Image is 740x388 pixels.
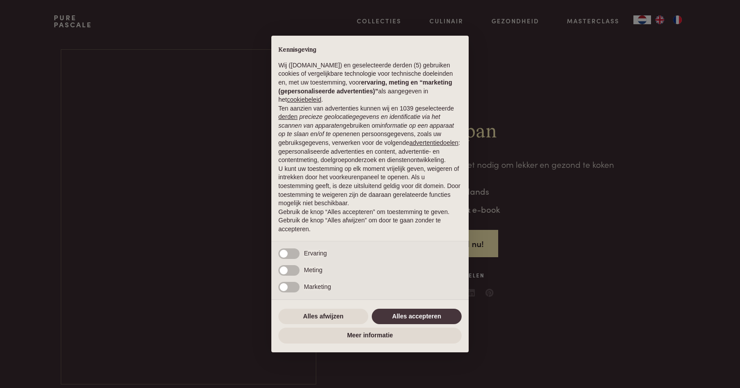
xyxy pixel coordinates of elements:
[278,328,462,344] button: Meer informatie
[278,104,462,165] p: Ten aanzien van advertenties kunnen wij en 1039 geselecteerde gebruiken om en persoonsgegevens, z...
[278,113,440,129] em: precieze geolocatiegegevens en identificatie via het scannen van apparaten
[287,96,321,103] a: cookiebeleid
[278,165,462,208] p: U kunt uw toestemming op elk moment vrijelijk geven, weigeren of intrekken door het voorkeurenpan...
[409,139,458,148] button: advertentiedoelen
[278,61,462,104] p: Wij ([DOMAIN_NAME]) en geselecteerde derden (5) gebruiken cookies of vergelijkbare technologie vo...
[304,266,322,273] span: Meting
[278,122,454,138] em: informatie op een apparaat op te slaan en/of te openen
[278,208,462,234] p: Gebruik de knop “Alles accepteren” om toestemming te geven. Gebruik de knop “Alles afwijzen” om d...
[278,79,452,95] strong: ervaring, meting en “marketing (gepersonaliseerde advertenties)”
[372,309,462,325] button: Alles accepteren
[304,283,331,290] span: Marketing
[278,309,368,325] button: Alles afwijzen
[278,113,298,122] button: derden
[304,250,327,257] span: Ervaring
[278,46,462,54] h2: Kennisgeving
